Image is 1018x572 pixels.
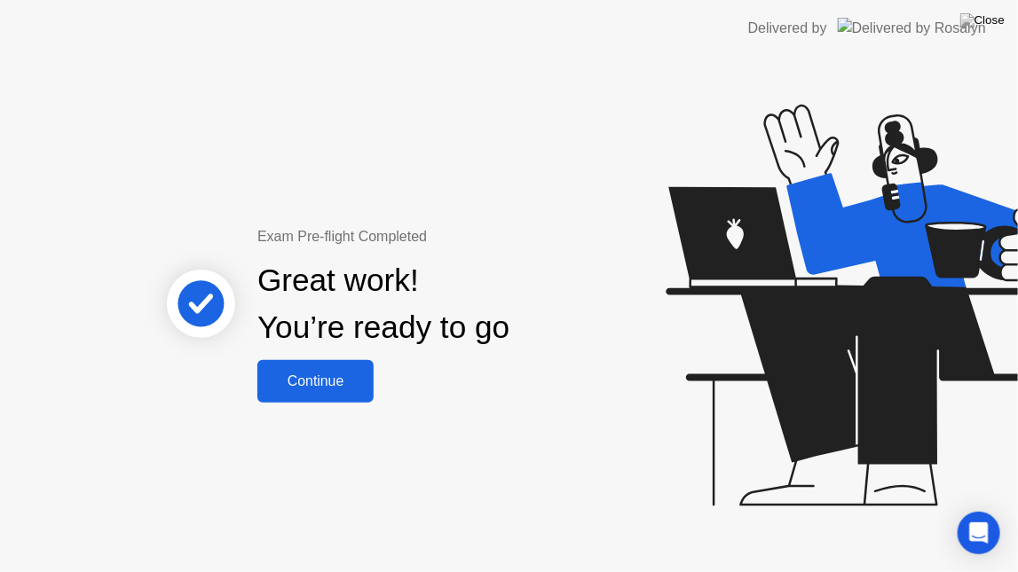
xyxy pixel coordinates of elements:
img: Close [960,13,1005,27]
div: Delivered by [748,18,827,39]
button: Continue [257,360,374,403]
div: Great work! You’re ready to go [257,257,509,351]
img: Delivered by Rosalyn [838,18,986,38]
div: Open Intercom Messenger [958,512,1000,554]
div: Continue [263,373,368,389]
div: Exam Pre-flight Completed [257,226,624,247]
